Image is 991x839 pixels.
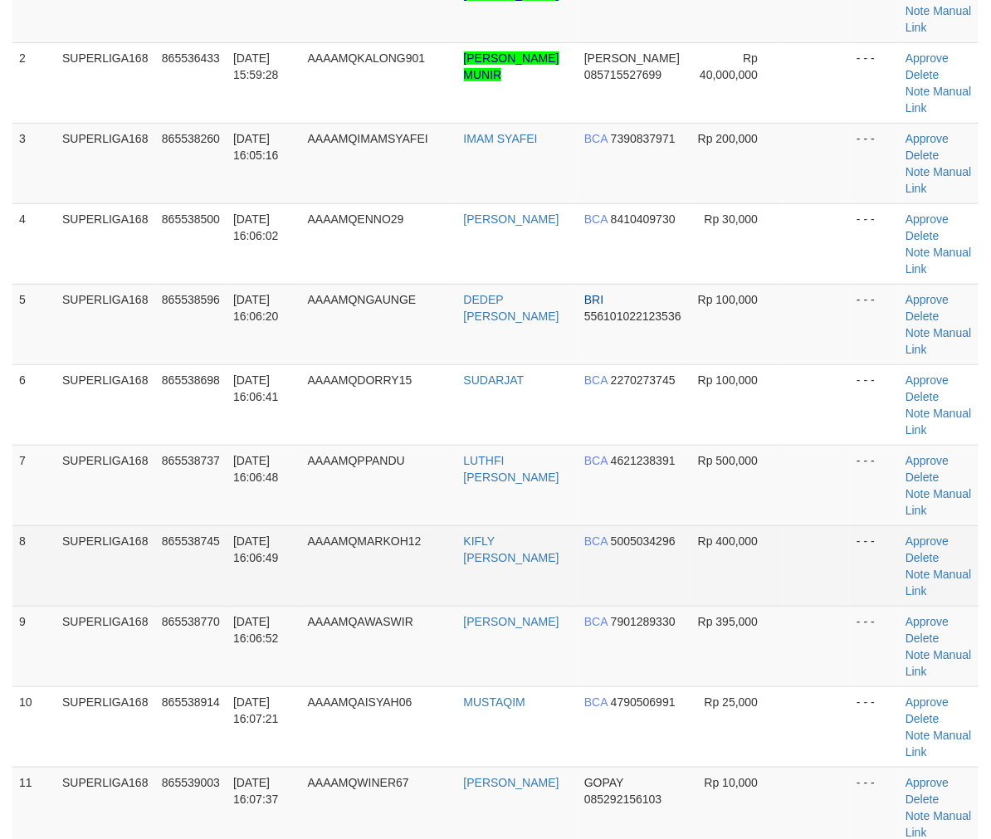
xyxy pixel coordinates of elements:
[906,648,971,678] a: Manual Link
[906,246,971,276] a: Manual Link
[906,326,971,356] a: Manual Link
[906,85,971,115] a: Manual Link
[705,695,759,709] span: Rp 25,000
[906,729,971,759] a: Manual Link
[584,373,608,387] span: BCA
[162,615,220,628] span: 865538770
[464,132,538,145] a: IMAM SYAFEI
[584,695,608,709] span: BCA
[611,212,676,226] span: Copy 8410409730 to clipboard
[464,373,525,387] a: SUDARJAT
[705,776,759,789] span: Rp 10,000
[162,454,220,467] span: 865538737
[906,407,930,420] a: Note
[698,132,758,145] span: Rp 200,000
[611,373,676,387] span: Copy 2270273745 to clipboard
[584,793,661,806] span: Copy 085292156103 to clipboard
[12,525,56,606] td: 8
[906,551,939,564] a: Delete
[906,793,939,806] a: Delete
[906,729,930,742] a: Note
[906,648,930,661] a: Note
[705,212,759,226] span: Rp 30,000
[584,534,608,548] span: BCA
[308,454,405,467] span: AAAAMQPPANDU
[308,776,409,789] span: AAAAMQWINER67
[56,203,155,284] td: SUPERLIGA168
[906,568,930,581] a: Note
[162,132,220,145] span: 865538260
[906,293,949,306] a: Approve
[308,615,413,628] span: AAAAMQAWASWIR
[906,310,939,323] a: Delete
[906,809,971,839] a: Manual Link
[12,42,56,123] td: 2
[308,695,413,709] span: AAAAMQAISYAH06
[611,454,676,467] span: Copy 4621238391 to clipboard
[464,695,525,709] a: MUSTAQIM
[233,51,279,81] span: [DATE] 15:59:28
[12,364,56,445] td: 6
[698,373,758,387] span: Rp 100,000
[906,132,949,145] a: Approve
[464,212,559,226] a: [PERSON_NAME]
[464,454,559,484] a: LUTHFI [PERSON_NAME]
[611,534,676,548] span: Copy 5005034296 to clipboard
[233,132,279,162] span: [DATE] 16:05:16
[611,132,676,145] span: Copy 7390837971 to clipboard
[233,373,279,403] span: [DATE] 16:06:41
[584,51,680,65] span: [PERSON_NAME]
[233,615,279,645] span: [DATE] 16:06:52
[12,445,56,525] td: 7
[850,686,899,767] td: - - -
[850,123,899,203] td: - - -
[906,776,949,789] a: Approve
[906,373,949,387] a: Approve
[906,165,930,178] a: Note
[611,695,676,709] span: Copy 4790506991 to clipboard
[464,293,559,323] a: DEDEP [PERSON_NAME]
[906,454,949,467] a: Approve
[850,284,899,364] td: - - -
[162,776,220,789] span: 865539003
[850,203,899,284] td: - - -
[906,246,930,259] a: Note
[850,445,899,525] td: - - -
[698,534,758,548] span: Rp 400,000
[906,809,930,822] a: Note
[584,454,608,467] span: BCA
[162,695,220,709] span: 865538914
[906,4,971,34] a: Manual Link
[56,42,155,123] td: SUPERLIGA168
[233,212,279,242] span: [DATE] 16:06:02
[308,373,413,387] span: AAAAMQDORRY15
[308,51,426,65] span: AAAAMQKALONG901
[584,615,608,628] span: BCA
[308,132,428,145] span: AAAAMQIMAMSYAFEI
[906,4,930,17] a: Note
[464,51,559,81] a: [PERSON_NAME] MUNIR
[611,615,676,628] span: Copy 7901289330 to clipboard
[12,123,56,203] td: 3
[464,615,559,628] a: [PERSON_NAME]
[906,229,939,242] a: Delete
[162,293,220,306] span: 865538596
[12,686,56,767] td: 10
[12,606,56,686] td: 9
[584,132,608,145] span: BCA
[233,454,279,484] span: [DATE] 16:06:48
[698,615,758,628] span: Rp 395,000
[850,364,899,445] td: - - -
[464,776,559,789] a: [PERSON_NAME]
[906,487,930,500] a: Note
[56,364,155,445] td: SUPERLIGA168
[700,51,758,81] span: Rp 40,000,000
[906,695,949,709] a: Approve
[584,310,681,323] span: Copy 556101022123536 to clipboard
[12,203,56,284] td: 4
[233,534,279,564] span: [DATE] 16:06:49
[698,293,758,306] span: Rp 100,000
[162,51,220,65] span: 865536433
[906,534,949,548] a: Approve
[698,454,758,467] span: Rp 500,000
